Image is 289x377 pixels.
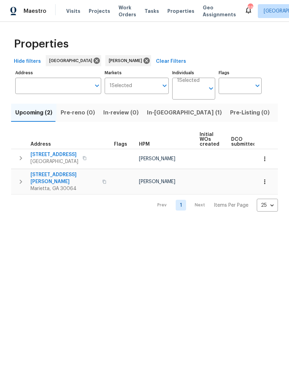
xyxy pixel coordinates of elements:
[119,4,136,18] span: Work Orders
[15,108,52,118] span: Upcoming (2)
[105,71,169,75] label: Markets
[110,83,132,89] span: 1 Selected
[30,151,78,158] span: [STREET_ADDRESS]
[11,55,44,68] button: Hide filters
[30,158,78,165] span: [GEOGRAPHIC_DATA]
[139,179,175,184] span: [PERSON_NAME]
[139,156,175,161] span: [PERSON_NAME]
[177,78,200,84] span: 1 Selected
[14,57,41,66] span: Hide filters
[147,108,222,118] span: In-[GEOGRAPHIC_DATA] (1)
[230,108,270,118] span: Pre-Listing (0)
[144,9,159,14] span: Tasks
[206,84,216,93] button: Open
[139,142,150,147] span: HPM
[231,137,256,147] span: DCO submitted
[176,200,186,211] a: Goto page 1
[172,71,215,75] label: Individuals
[61,108,95,118] span: Pre-reno (0)
[151,199,278,212] nav: Pagination Navigation
[105,55,151,66] div: [PERSON_NAME]
[46,55,101,66] div: [GEOGRAPHIC_DATA]
[257,196,278,214] div: 25
[49,57,95,64] span: [GEOGRAPHIC_DATA]
[14,41,69,48] span: Properties
[30,171,98,185] span: [STREET_ADDRESS][PERSON_NAME]
[89,8,110,15] span: Projects
[153,55,189,68] button: Clear Filters
[156,57,186,66] span: Clear Filters
[167,8,194,15] span: Properties
[109,57,145,64] span: [PERSON_NAME]
[200,132,219,147] span: Initial WOs created
[66,8,80,15] span: Visits
[219,71,262,75] label: Flags
[103,108,139,118] span: In-review (0)
[203,4,236,18] span: Geo Assignments
[92,81,102,91] button: Open
[160,81,169,91] button: Open
[30,142,51,147] span: Address
[253,81,262,91] button: Open
[214,202,248,209] p: Items Per Page
[114,142,127,147] span: Flags
[248,4,253,11] div: 69
[15,71,101,75] label: Address
[24,8,46,15] span: Maestro
[30,185,98,192] span: Marietta, GA 30064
